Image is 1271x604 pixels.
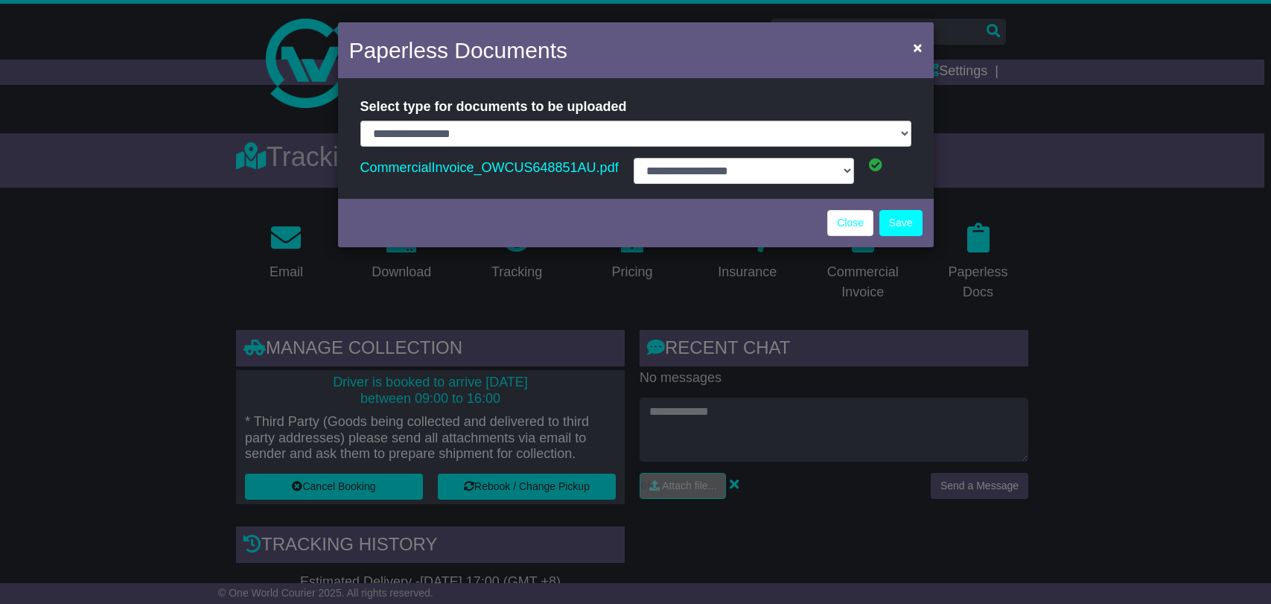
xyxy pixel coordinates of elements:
button: Save [879,210,923,236]
a: CommercialInvoice_OWCUS648851AU.pdf [360,156,619,179]
h4: Paperless Documents [349,34,567,67]
label: Select type for documents to be uploaded [360,93,627,121]
button: Close [905,32,929,63]
a: Close [827,210,873,236]
span: × [913,39,922,56]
